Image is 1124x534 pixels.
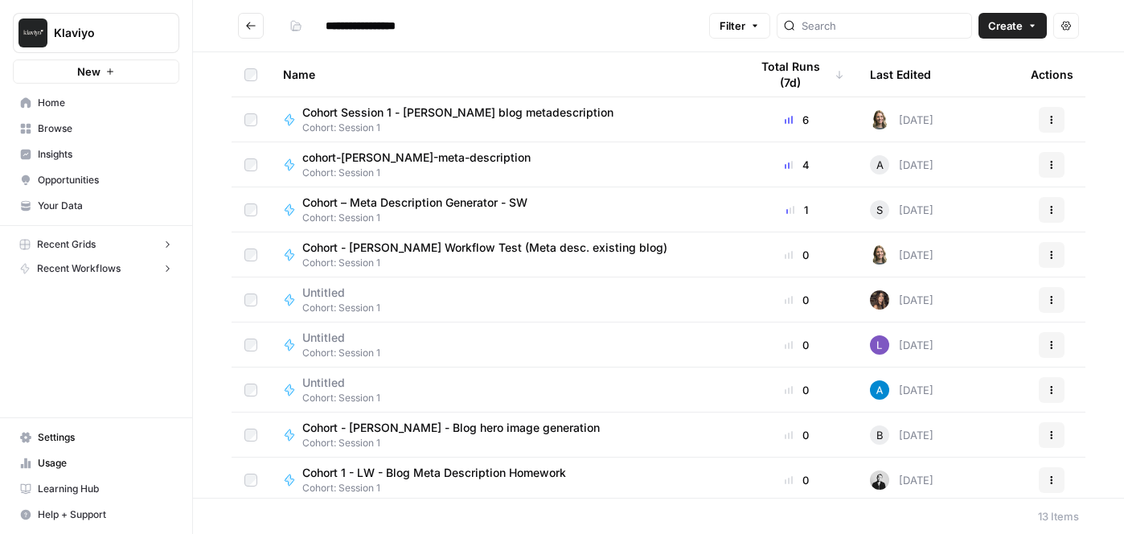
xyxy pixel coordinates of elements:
span: Learning Hub [38,482,172,496]
span: Cohort: Session 1 [302,301,380,315]
div: 0 [749,337,844,353]
div: [DATE] [870,110,933,129]
div: [DATE] [870,335,933,355]
a: Usage [13,450,179,476]
div: 1 [749,202,844,218]
div: Actions [1031,52,1073,97]
a: Settings [13,425,179,450]
div: 0 [749,247,844,263]
div: 0 [749,427,844,443]
span: Untitled [302,285,367,301]
div: [DATE] [870,245,933,265]
span: Recent Grids [37,237,96,252]
img: 3v5gupj0m786yzjvk4tudrexhntl [870,335,889,355]
span: Help + Support [38,507,172,522]
a: UntitledCohort: Session 1 [283,330,724,360]
a: Insights [13,142,179,167]
button: New [13,60,179,84]
span: Cohort: Session 1 [302,121,626,135]
span: Insights [38,147,172,162]
div: 6 [749,112,844,128]
button: Go back [238,13,264,39]
a: Cohort Session 1 - [PERSON_NAME] blog metadescriptionCohort: Session 1 [283,105,724,135]
div: 4 [749,157,844,173]
a: Cohort - [PERSON_NAME] Workflow Test (Meta desc. existing blog)Cohort: Session 1 [283,240,724,270]
a: Cohort 1 - LW - Blog Meta Description HomeworkCohort: Session 1 [283,465,724,495]
button: Filter [709,13,770,39]
a: UntitledCohort: Session 1 [283,285,724,315]
span: Cohort 1 - LW - Blog Meta Description Homework [302,465,566,481]
span: Home [38,96,172,110]
span: Your Data [38,199,172,213]
div: [DATE] [870,425,933,445]
div: [DATE] [870,155,933,175]
a: Opportunities [13,167,179,193]
button: Create [978,13,1047,39]
span: Cohort: Session 1 [302,211,540,225]
span: Cohort: Session 1 [302,481,579,495]
span: Settings [38,430,172,445]
div: Total Runs (7d) [749,52,844,97]
button: Recent Workflows [13,257,179,281]
a: Cohort – Meta Description Generator - SWCohort: Session 1 [283,195,724,225]
a: UntitledCohort: Session 1 [283,375,724,405]
div: [DATE] [870,380,933,400]
a: Home [13,90,179,116]
button: Recent Grids [13,232,179,257]
span: New [77,64,101,80]
span: Cohort: Session 1 [302,256,680,270]
div: 13 Items [1038,508,1079,524]
div: [DATE] [870,200,933,220]
span: Usage [38,456,172,470]
span: Untitled [302,375,367,391]
span: cohort-[PERSON_NAME]-meta-description [302,150,531,166]
img: Klaviyo Logo [18,18,47,47]
a: Cohort - [PERSON_NAME] - Blog hero image generationCohort: Session 1 [283,420,724,450]
span: A [876,157,884,173]
span: Cohort: Session 1 [302,346,380,360]
span: Cohort: Session 1 [302,436,613,450]
div: [DATE] [870,470,933,490]
span: S [876,202,883,218]
div: Last Edited [870,52,931,97]
button: Workspace: Klaviyo [13,13,179,53]
a: Your Data [13,193,179,219]
span: Cohort – Meta Description Generator - SW [302,195,527,211]
a: cohort-[PERSON_NAME]-meta-descriptionCohort: Session 1 [283,150,724,180]
input: Search [802,18,965,34]
span: Cohort - [PERSON_NAME] Workflow Test (Meta desc. existing blog) [302,240,667,256]
div: 0 [749,292,844,308]
img: vqsat62t33ck24eq3wa2nivgb46o [870,290,889,310]
div: 0 [749,382,844,398]
button: Help + Support [13,502,179,528]
div: Name [283,52,724,97]
span: Browse [38,121,172,136]
span: Create [988,18,1023,34]
div: 0 [749,472,844,488]
span: Opportunities [38,173,172,187]
span: Cohort: Session 1 [302,166,544,180]
span: Untitled [302,330,367,346]
span: Filter [720,18,745,34]
span: B [876,427,884,443]
img: py6yo7dwv8w8ixlr6w7vmssvagzi [870,245,889,265]
div: [DATE] [870,290,933,310]
img: agixb8m0qbbcrmfkdsdfmvqkq020 [870,470,889,490]
a: Browse [13,116,179,142]
span: Cohort Session 1 - [PERSON_NAME] blog metadescription [302,105,613,121]
span: Klaviyo [54,25,151,41]
a: Learning Hub [13,476,179,502]
span: Recent Workflows [37,261,121,276]
span: Cohort: Session 1 [302,391,380,405]
img: py6yo7dwv8w8ixlr6w7vmssvagzi [870,110,889,129]
img: o3cqybgnmipr355j8nz4zpq1mc6x [870,380,889,400]
span: Cohort - [PERSON_NAME] - Blog hero image generation [302,420,600,436]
